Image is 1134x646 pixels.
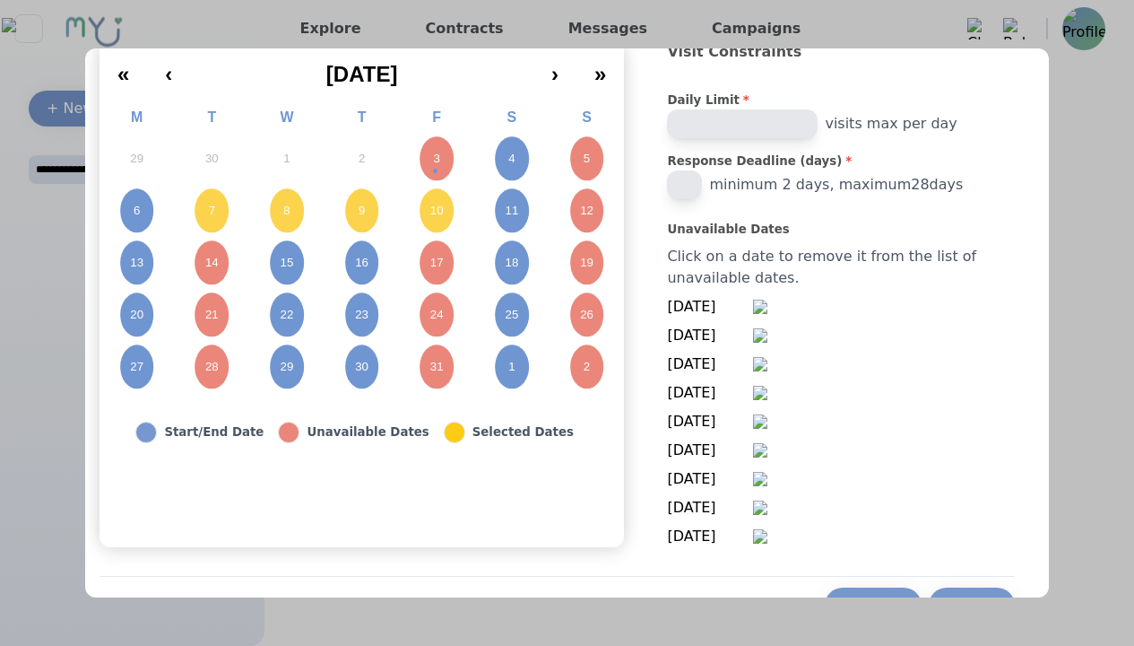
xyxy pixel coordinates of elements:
button: October 26, 2025 [550,289,625,341]
abbr: October 9, 2025 [359,203,365,219]
span: minimum 2 days, maximum 28 days [709,174,963,196]
abbr: Thursday [358,109,367,125]
img: Remove [753,300,767,314]
img: Remove [753,415,767,429]
button: October 28, 2025 [175,341,250,393]
div: Start/End Date [164,423,264,441]
abbr: October 22, 2025 [281,307,294,323]
abbr: Saturday [507,109,517,125]
abbr: October 13, 2025 [130,255,143,271]
abbr: Wednesday [280,109,293,125]
button: October 16, 2025 [325,237,400,289]
button: October 9, 2025 [325,185,400,237]
abbr: October 26, 2025 [580,307,593,323]
abbr: October 15, 2025 [281,255,294,271]
button: October 15, 2025 [249,237,325,289]
abbr: November 2, 2025 [584,359,590,375]
label: Response Deadline (days) [667,153,1015,170]
button: › [533,48,576,88]
span: [DATE] [667,468,753,490]
abbr: October 16, 2025 [355,255,368,271]
span: [DATE] [667,411,753,432]
span: [DATE] [667,354,753,375]
abbr: October 23, 2025 [355,307,368,323]
div: Submit [947,595,998,616]
button: November 2, 2025 [550,341,625,393]
button: » [576,48,624,88]
abbr: October 31, 2025 [430,359,444,375]
abbr: October 14, 2025 [205,255,219,271]
button: October 5, 2025 [550,133,625,185]
abbr: November 1, 2025 [508,359,515,375]
button: October 14, 2025 [175,237,250,289]
abbr: October 17, 2025 [430,255,444,271]
button: October 30, 2025 [325,341,400,393]
button: October 6, 2025 [100,185,175,237]
span: [DATE] [667,325,753,346]
img: Remove [753,529,767,544]
abbr: October 12, 2025 [580,203,593,219]
button: October 2, 2025 [325,133,400,185]
abbr: September 29, 2025 [130,151,143,167]
button: October 4, 2025 [474,133,550,185]
button: October 18, 2025 [474,237,550,289]
button: « [100,48,147,88]
abbr: October 6, 2025 [134,203,140,219]
button: October 17, 2025 [399,237,474,289]
abbr: October 24, 2025 [430,307,444,323]
button: October 8, 2025 [249,185,325,237]
button: October 11, 2025 [474,185,550,237]
div: Unavailable Dates [307,423,428,441]
button: Previous [825,588,922,624]
abbr: October 21, 2025 [205,307,219,323]
abbr: October 30, 2025 [355,359,368,375]
span: visits max per day [825,113,957,135]
span: [DATE] [326,62,398,86]
button: October 24, 2025 [399,289,474,341]
h2: Visit Constraints [667,41,1015,92]
button: October 22, 2025 [249,289,325,341]
img: Remove [753,328,767,343]
abbr: Monday [131,109,143,125]
button: October 12, 2025 [550,185,625,237]
button: October 21, 2025 [175,289,250,341]
button: October 25, 2025 [474,289,550,341]
img: Remove [753,386,767,400]
label: Unavailable Dates [667,221,1015,239]
button: October 1, 2025 [249,133,325,185]
span: [DATE] [667,497,753,519]
abbr: September 30, 2025 [205,151,219,167]
abbr: October 8, 2025 [283,203,290,219]
div: Previous [843,595,904,616]
button: October 3, 2025 [399,133,474,185]
span: [DATE] [667,382,753,404]
button: October 19, 2025 [550,237,625,289]
abbr: October 20, 2025 [130,307,143,323]
button: November 1, 2025 [474,341,550,393]
button: October 7, 2025 [175,185,250,237]
span: [DATE] [667,526,753,547]
button: October 13, 2025 [100,237,175,289]
abbr: October 3, 2025 [434,151,440,167]
button: September 29, 2025 [100,133,175,185]
abbr: Friday [432,109,441,125]
button: Submit [929,588,1016,624]
abbr: October 11, 2025 [505,203,518,219]
abbr: Sunday [582,109,592,125]
button: October 27, 2025 [100,341,175,393]
img: Remove [753,501,767,515]
abbr: October 1, 2025 [283,151,290,167]
span: [DATE] [667,440,753,461]
button: October 10, 2025 [399,185,474,237]
div: Selected Dates [472,423,574,441]
abbr: October 27, 2025 [130,359,143,375]
img: Remove [753,472,767,486]
img: Remove [753,357,767,371]
abbr: October 10, 2025 [430,203,444,219]
abbr: October 4, 2025 [508,151,515,167]
button: October 29, 2025 [249,341,325,393]
abbr: October 2, 2025 [359,151,365,167]
button: [DATE] [190,48,533,88]
img: Remove [753,443,767,458]
label: Daily Limit [667,92,1015,109]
